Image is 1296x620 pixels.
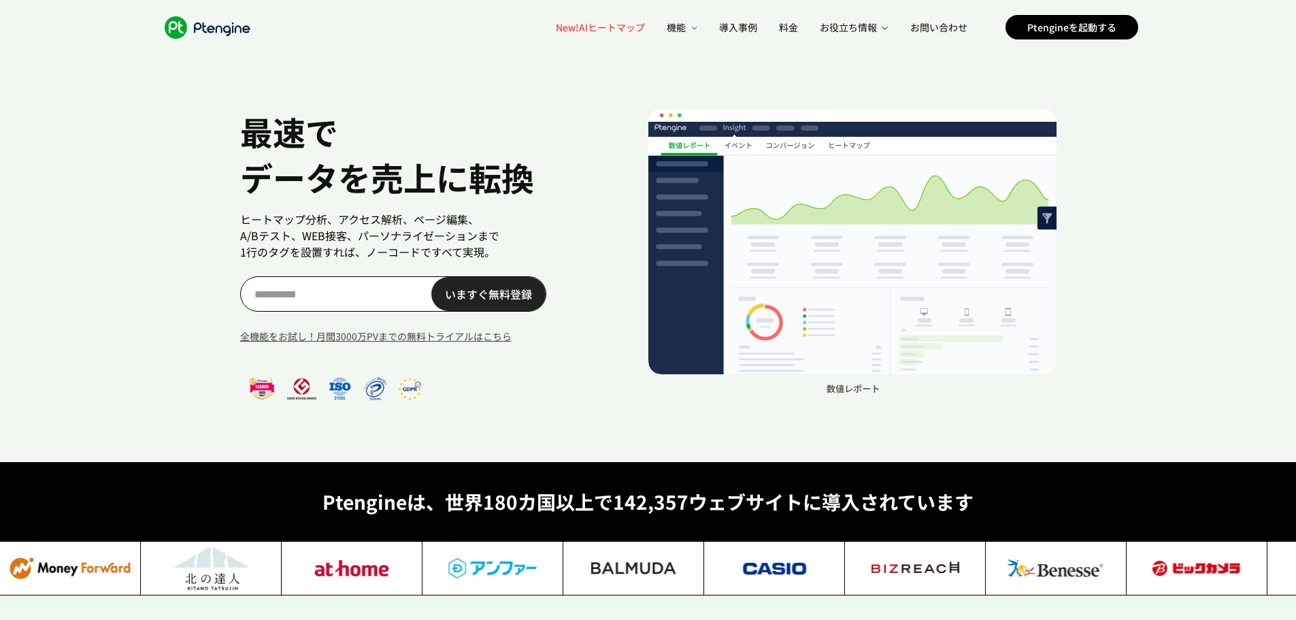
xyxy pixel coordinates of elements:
[1006,15,1138,39] a: Ptengineを起動する
[820,20,878,34] span: お役立ち情報
[845,541,986,595] img: bizreach_555232d01c.jpg
[719,20,757,34] span: 導入事例
[240,109,608,200] h1: 最速で データを売上に転換
[704,541,845,595] img: casio_4a1f8adaa4.jpg
[556,20,645,34] span: AIヒートマップ
[910,20,967,34] span: お問い合わせ
[422,541,563,595] img: angfa_c8a7ddfbd6.jpg
[240,489,1057,514] p: Ptengineは、世界180カ国以上で142,357ウェブサイトに導入されています
[1127,541,1267,595] img: bigcamera_9bfb12cee7.jpg
[779,20,798,34] span: 料金
[431,277,546,311] a: いますぐ無料登録
[282,541,422,595] img: at_home_14e6379b2c.jpg
[240,211,608,260] p: ヒートマップ分析、アクセス解析、ページ編集、 A/Bテスト、WEB接客、パーソナライゼーションまで 1行のタグを設置すれば、ノーコードですべて実現。
[141,541,282,595] img: Frame_2007692023_1_d8e7234b30.jpg
[240,328,608,346] a: 全機能をお試し！月間3000万PVまでの無料トライアルはこちら
[986,541,1127,595] img: Benesse_0f838de59e.jpg
[556,20,579,34] span: New!
[667,20,688,34] span: 機能
[563,541,704,595] img: Balmuda_9406063074.jpg
[240,373,431,404] img: frame_ff9761bbef.png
